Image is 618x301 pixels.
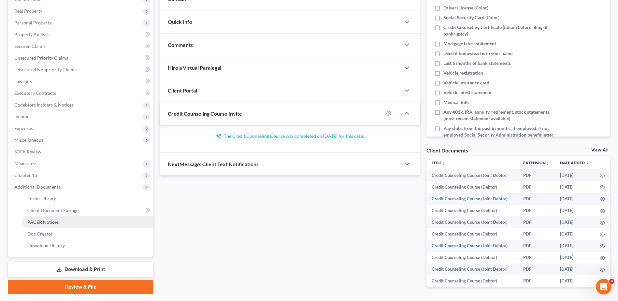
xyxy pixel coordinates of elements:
[555,275,595,287] td: [DATE]
[518,252,555,264] td: PDF
[518,264,555,275] td: PDF
[518,216,555,228] td: PDF
[22,205,153,216] a: Client Document Storage
[426,216,518,228] td: Credit Counseling Course (Joint Debtor)
[9,64,153,76] a: Unsecured Nonpriority Claims
[426,264,518,275] td: Credit Counseling Course (Joint Debtor)
[591,148,608,152] a: View All
[14,20,51,25] span: Personal Property
[14,32,50,37] span: Property Analysis
[22,228,153,240] a: Doc Creator
[14,161,37,166] span: Means Test
[14,114,29,119] span: Income
[14,102,74,107] span: Codebtors Insiders & Notices
[585,161,589,165] i: expand_more
[8,262,153,277] a: Download & Print
[555,169,595,181] td: [DATE]
[555,181,595,193] td: [DATE]
[27,243,65,248] span: Download History
[518,169,555,181] td: PDF
[443,89,492,96] span: Vehicle latest statement
[443,125,559,145] span: Pay stubs from the past 6 months, if employed, if not employed Social Security Administration ben...
[9,29,153,40] a: Property Analysis
[443,14,499,21] span: Social Security Card (Color)
[546,161,550,165] i: unfold_more
[14,67,77,72] span: Unsecured Nonpriority Claims
[9,52,153,64] a: Unsecured Priority Claims
[168,133,412,139] p: The Credit Counseling Course was completed on [DATE] for this case.
[27,208,79,213] span: Client Document Storage
[443,99,469,106] span: Medical Bills
[426,275,518,287] td: Credit Counseling Course (Debtor)
[14,184,60,190] span: Additional Documents
[168,42,193,48] span: Comments
[14,79,32,84] span: Lawsuits
[168,64,221,71] span: Hire a Virtual Paralegal
[518,205,555,216] td: PDF
[426,205,518,216] td: Credit Counseling Course (Debtor)
[168,87,197,93] span: Client Portal
[555,228,595,240] td: [DATE]
[426,228,518,240] td: Credit Counseling Course (Debtor)
[426,147,468,154] div: Client Documents
[14,125,33,131] span: Expenses
[518,193,555,205] td: PDF
[609,279,614,284] span: 4
[523,160,550,165] a: Extensionunfold_more
[14,55,68,61] span: Unsecured Priority Claims
[8,280,153,294] a: Review & File
[27,196,56,201] span: Forms Library
[426,181,518,193] td: Credit Counseling Course (Debtor)
[168,110,242,117] span: Credit Counseling Course Invite
[555,240,595,251] td: [DATE]
[14,8,42,14] span: Real Property
[443,70,483,76] span: Vehicle registration
[14,137,43,143] span: Miscellaneous
[560,160,589,165] a: Date Added expand_more
[9,146,153,158] a: SOFA Review
[22,216,153,228] a: PACER Notices
[22,193,153,205] a: Forms Library
[14,149,41,154] span: SOFA Review
[14,172,37,178] span: Chapter 13
[432,160,446,165] a: Titleunfold_more
[168,161,259,167] span: NextMessage: Client Text Notifications
[9,87,153,99] a: Executory Contracts
[443,79,489,86] span: Vehicle insurance card
[555,264,595,275] td: [DATE]
[426,193,518,205] td: Credit Counseling Course (Joint Debtor)
[426,169,518,181] td: Credit Counseling Course (Joint Debtor)
[9,40,153,52] a: Secured Claims
[443,40,496,47] span: Mortgage latest statement
[426,240,518,251] td: Credit Counseling Course (Joint Debtor)
[518,240,555,251] td: PDF
[443,24,559,37] span: Credit Counseling Certificate (obtain before filing of bankruptcy)
[555,193,595,205] td: [DATE]
[555,205,595,216] td: [DATE]
[27,219,59,225] span: PACER Notices
[596,279,611,294] iframe: Intercom live chat
[9,76,153,87] a: Lawsuits
[518,181,555,193] td: PDF
[443,50,512,57] span: Deed if homestead is in your name
[555,252,595,264] td: [DATE]
[518,275,555,287] td: PDF
[443,60,511,66] span: Last 6 months of bank statements
[14,90,56,96] span: Executory Contracts
[443,5,488,11] span: Drivers license (Color)
[518,228,555,240] td: PDF
[22,240,153,251] a: Download History
[168,19,192,25] span: Quick Info
[555,216,595,228] td: [DATE]
[426,252,518,264] td: Credit Counseling Course (Debtor)
[442,161,446,165] i: unfold_more
[27,231,53,236] span: Doc Creator
[14,43,46,49] span: Secured Claims
[443,109,559,122] span: Any 401k, IRA, annuity, retirement, stock statements (most recent statement available)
